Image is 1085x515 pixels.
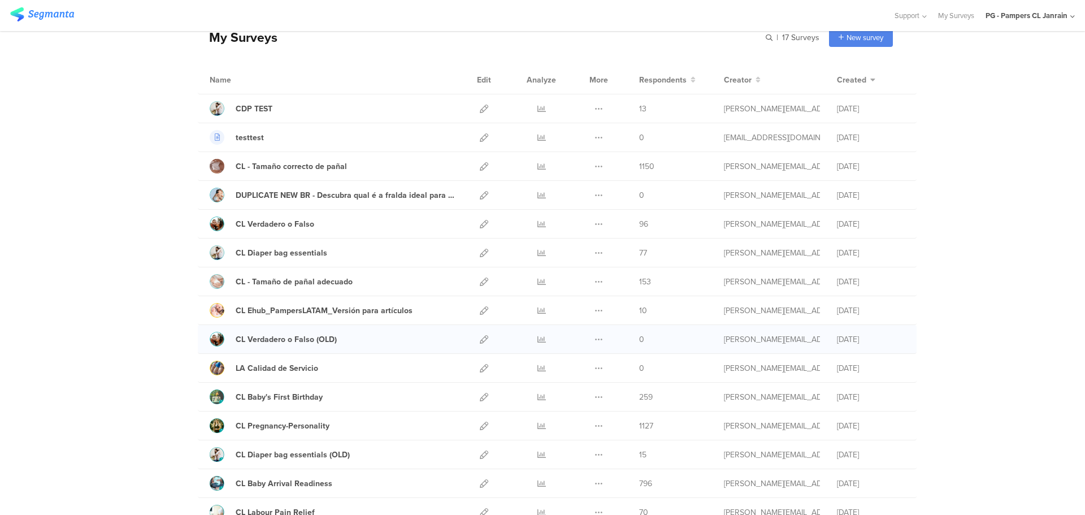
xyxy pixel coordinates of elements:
[210,361,318,375] a: LA Calidad de Servicio
[724,247,820,259] div: perez.ep@pg.com
[639,362,644,374] span: 0
[210,274,353,289] a: CL - Tamaño de pañal adecuado
[724,132,820,144] div: nart.a@pg.com
[236,362,318,374] div: LA Calidad de Servicio
[639,103,646,115] span: 13
[10,7,74,21] img: segmanta logo
[724,305,820,317] div: perez.ep@pg.com
[236,334,337,345] div: CL Verdadero o Falso (OLD)
[782,32,819,44] span: 17 Surveys
[587,66,611,94] div: More
[236,218,314,230] div: CL Verdadero o Falso
[837,478,905,490] div: [DATE]
[236,305,413,317] div: CL Ehub_PampersLATAM_Versión para artículos
[236,391,323,403] div: CL Baby's First Birthday
[639,420,653,432] span: 1127
[639,189,644,201] span: 0
[895,10,919,21] span: Support
[236,478,332,490] div: CL Baby Arrival Readiness
[724,420,820,432] div: perez.ep@pg.com
[837,189,905,201] div: [DATE]
[210,390,323,404] a: CL Baby's First Birthday
[724,74,761,86] button: Creator
[210,245,327,260] a: CL Diaper bag essentials
[724,478,820,490] div: ernazarova.y@pg.com
[837,449,905,461] div: [DATE]
[639,161,654,172] span: 1150
[775,32,780,44] span: |
[472,66,496,94] div: Edit
[837,132,905,144] div: [DATE]
[639,74,687,86] span: Respondents
[210,418,329,433] a: CL Pregnancy-Personality
[986,10,1067,21] div: PG - Pampers CL Janrain
[724,189,820,201] div: perez.ep@pg.com
[724,449,820,461] div: ernazarova.y@pg.com
[210,101,272,116] a: CDP TEST
[837,218,905,230] div: [DATE]
[639,218,648,230] span: 96
[724,74,752,86] span: Creator
[724,334,820,345] div: perez.ep@pg.com
[837,74,875,86] button: Created
[210,476,332,491] a: CL Baby Arrival Readiness
[837,362,905,374] div: [DATE]
[198,28,277,47] div: My Surveys
[210,217,314,231] a: CL Verdadero o Falso
[210,130,264,145] a: testtest
[236,449,350,461] div: CL Diaper bag essentials (OLD)
[236,103,272,115] div: CDP TEST
[837,305,905,317] div: [DATE]
[236,276,353,288] div: CL - Tamaño de pañal adecuado
[837,103,905,115] div: [DATE]
[639,247,647,259] span: 77
[210,188,455,202] a: DUPLICATE NEW BR - Descubra qual é a fralda ideal para o seu bebê! Full Complete Con Form
[724,161,820,172] div: perez.ep@pg.com
[837,74,866,86] span: Created
[837,276,905,288] div: [DATE]
[837,334,905,345] div: [DATE]
[847,32,883,43] span: New survey
[724,391,820,403] div: perez.ep@pg.com
[524,66,558,94] div: Analyze
[236,132,264,144] div: testtest
[639,449,646,461] span: 15
[639,74,696,86] button: Respondents
[724,276,820,288] div: perez.ep@pg.com
[837,247,905,259] div: [DATE]
[837,420,905,432] div: [DATE]
[210,447,350,462] a: CL Diaper bag essentials (OLD)
[236,161,347,172] div: CL - Tamaño correcto de pañal
[236,247,327,259] div: CL Diaper bag essentials
[210,74,277,86] div: Name
[724,362,820,374] div: perez.ep@pg.com
[724,103,820,115] div: dabrowski.d.3@pg.com
[639,305,647,317] span: 10
[236,189,455,201] div: DUPLICATE NEW BR - Descubra qual é a fralda ideal para o seu bebê! Full Complete Con Form
[639,478,652,490] span: 796
[837,391,905,403] div: [DATE]
[210,332,337,347] a: CL Verdadero o Falso (OLD)
[724,218,820,230] div: perez.ep@pg.com
[210,303,413,318] a: CL Ehub_PampersLATAM_Versión para artículos
[639,334,644,345] span: 0
[639,132,644,144] span: 0
[837,161,905,172] div: [DATE]
[639,391,653,403] span: 259
[236,420,329,432] div: CL Pregnancy-Personality
[639,276,651,288] span: 153
[210,159,347,174] a: CL - Tamaño correcto de pañal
